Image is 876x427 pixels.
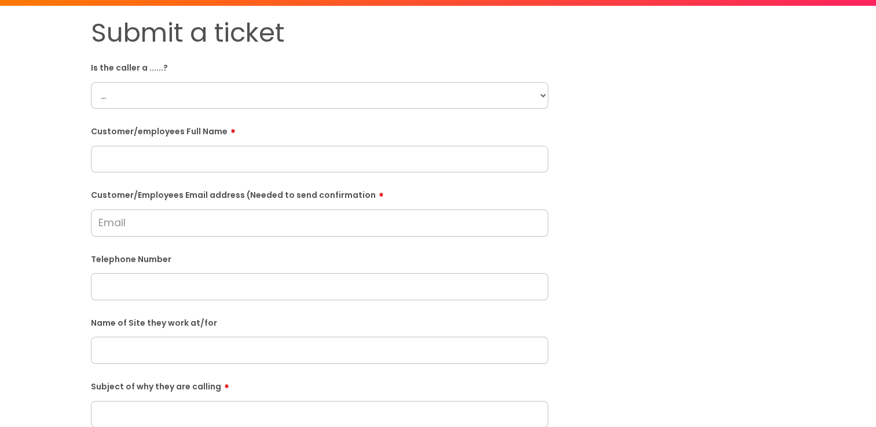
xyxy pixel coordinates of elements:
label: Subject of why they are calling [91,378,548,392]
h1: Submit a ticket [91,17,548,49]
input: Email [91,209,548,236]
label: Is the caller a ......? [91,61,548,73]
label: Customer/employees Full Name [91,123,548,137]
label: Telephone Number [91,252,548,264]
label: Name of Site they work at/for [91,316,548,328]
label: Customer/Employees Email address (Needed to send confirmation [91,186,548,200]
